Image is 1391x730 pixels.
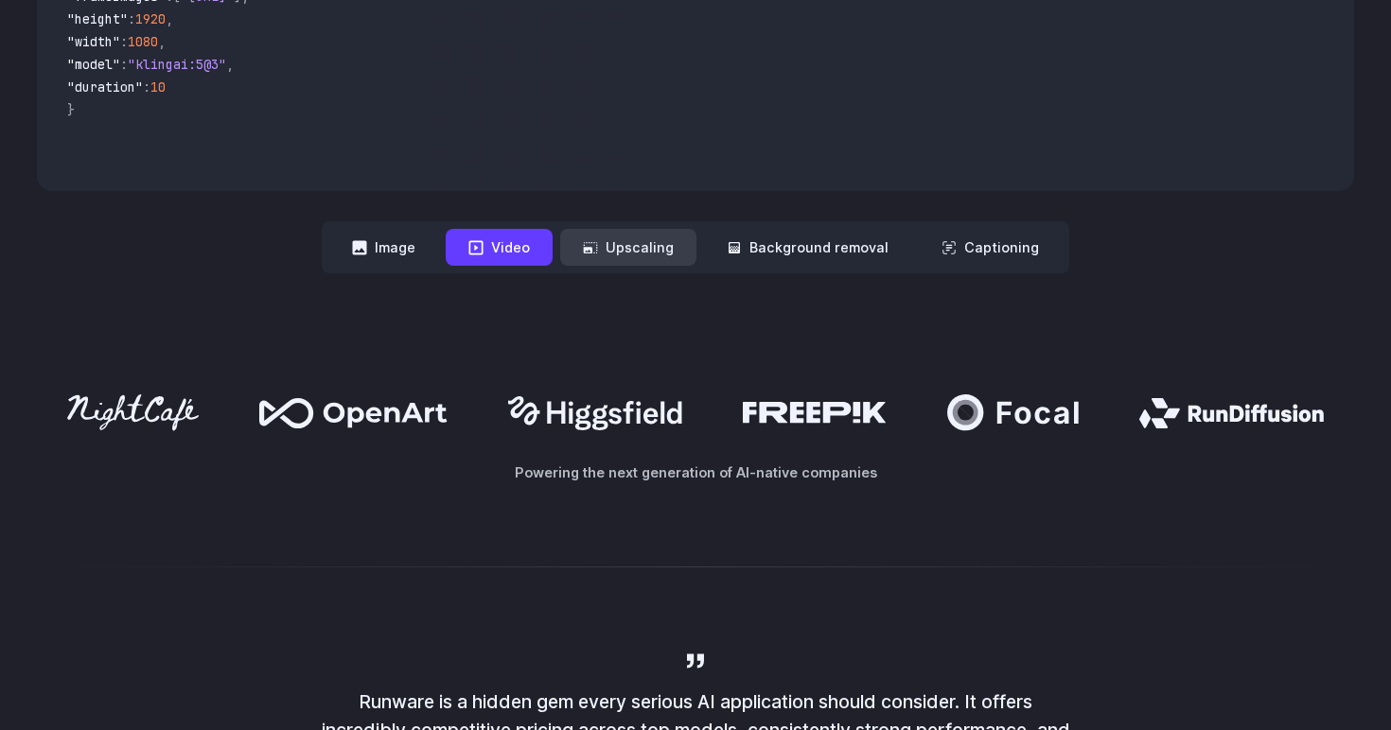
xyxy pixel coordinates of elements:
span: "duration" [67,78,143,96]
span: } [67,101,75,118]
button: Captioning [919,229,1062,266]
span: , [158,33,166,50]
span: : [128,10,135,27]
span: "width" [67,33,120,50]
span: "height" [67,10,128,27]
span: 1080 [128,33,158,50]
span: , [226,56,234,73]
span: 10 [150,78,166,96]
span: : [120,33,128,50]
span: : [143,78,150,96]
span: : [120,56,128,73]
button: Video [446,229,553,266]
span: 1920 [135,10,166,27]
span: , [166,10,173,27]
span: "model" [67,56,120,73]
span: "klingai:5@3" [128,56,226,73]
button: Background removal [704,229,911,266]
button: Upscaling [560,229,696,266]
p: Powering the next generation of AI-native companies [37,461,1354,483]
button: Image [329,229,438,266]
